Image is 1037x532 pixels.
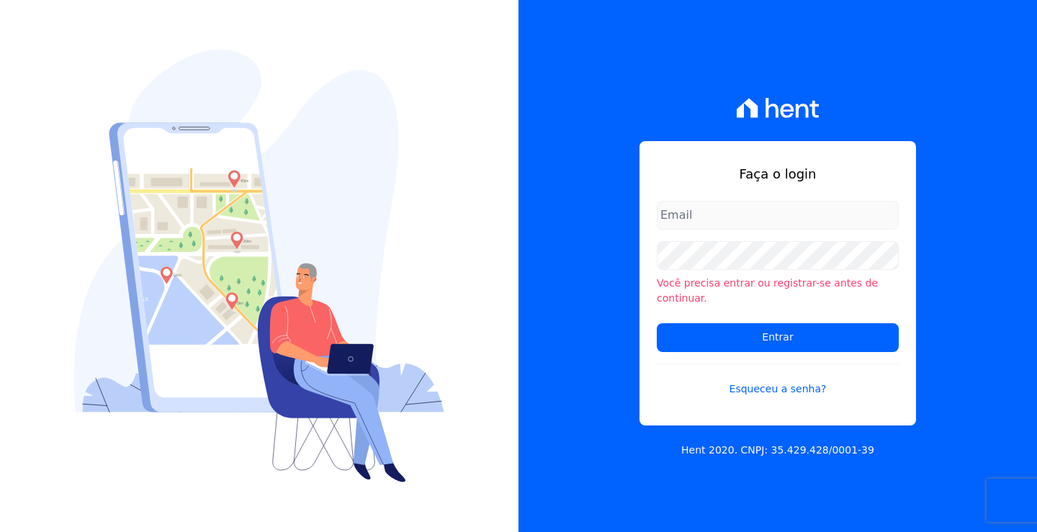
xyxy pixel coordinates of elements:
p: Hent 2020. CNPJ: 35.429.428/0001-39 [681,443,874,458]
img: Login [74,50,444,482]
input: Email [657,201,899,230]
h1: Faça o login [657,164,899,184]
input: Entrar [657,323,899,352]
li: Você precisa entrar ou registrar-se antes de continuar. [657,276,899,306]
a: Esqueceu a senha? [657,364,899,397]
